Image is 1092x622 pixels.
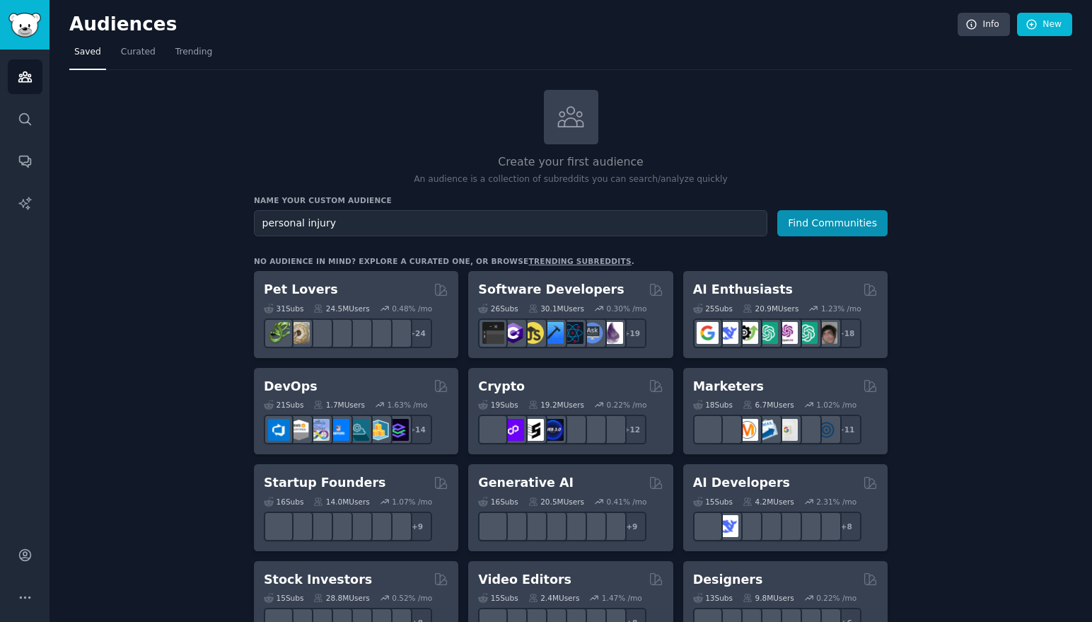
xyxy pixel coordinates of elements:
img: starryai [581,515,603,537]
img: DreamBooth [601,515,623,537]
div: 21 Sub s [264,400,303,410]
img: SaaS [288,515,310,537]
h2: Create your first audience [254,154,888,171]
div: + 11 [832,415,861,444]
img: OpenSourceAI [776,515,798,537]
h2: Audiences [69,13,958,36]
div: 26 Sub s [478,304,518,313]
img: bigseo [716,419,738,441]
img: sdforall [542,515,564,537]
img: MistralAI [756,515,778,537]
img: aivideo [482,515,504,537]
a: New [1017,13,1072,37]
div: 1.23 % /mo [821,304,861,313]
img: GummySearch logo [8,13,41,38]
a: Info [958,13,1010,37]
a: Curated [116,41,161,70]
div: 30.1M Users [528,304,584,313]
img: dalle2 [502,515,524,537]
img: Rag [736,515,758,537]
div: No audience in mind? Explore a curated one, or browse . [254,256,634,266]
img: ethfinance [482,419,504,441]
img: Entrepreneurship [367,515,389,537]
img: Docker_DevOps [308,419,330,441]
img: startup [308,515,330,537]
div: + 8 [832,512,861,541]
img: iOSProgramming [542,322,564,344]
div: 13 Sub s [693,593,733,603]
div: 4.2M Users [743,497,794,507]
img: defiblockchain [562,419,583,441]
img: DeepSeek [716,322,738,344]
h2: Software Developers [478,281,624,299]
div: 20.9M Users [743,304,798,313]
div: 28.8M Users [313,593,369,603]
h2: Generative AI [478,474,574,492]
div: + 24 [402,318,432,348]
span: Trending [175,46,212,59]
div: 19.2M Users [528,400,584,410]
img: csharp [502,322,524,344]
h2: Crypto [478,378,525,396]
img: LangChain [697,515,719,537]
div: 0.52 % /mo [392,593,432,603]
h2: Marketers [693,378,764,396]
img: MarketingResearch [796,419,818,441]
button: Find Communities [777,210,888,236]
img: chatgpt_prompts_ [796,322,818,344]
img: EntrepreneurRideAlong [268,515,290,537]
img: DeepSeek [716,515,738,537]
img: OpenAIDev [776,322,798,344]
h2: Startup Founders [264,474,385,492]
div: + 9 [402,512,432,541]
h3: Name your custom audience [254,195,888,205]
img: web3 [542,419,564,441]
img: CryptoNews [581,419,603,441]
img: ethstaker [522,419,544,441]
div: 16 Sub s [264,497,303,507]
div: 20.5M Users [528,497,584,507]
img: AskComputerScience [581,322,603,344]
h2: DevOps [264,378,318,396]
p: An audience is a collection of subreddits you can search/analyze quickly [254,173,888,186]
img: OnlineMarketing [815,419,837,441]
img: growmybusiness [387,515,409,537]
img: reactnative [562,322,583,344]
img: aws_cdk [367,419,389,441]
img: deepdream [522,515,544,537]
h2: Designers [693,571,763,589]
div: 19 Sub s [478,400,518,410]
img: 0xPolygon [502,419,524,441]
div: 25 Sub s [693,304,733,313]
img: azuredevops [268,419,290,441]
h2: Video Editors [478,571,571,589]
img: herpetology [268,322,290,344]
div: + 14 [402,415,432,444]
img: turtle [327,322,349,344]
div: 14.0M Users [313,497,369,507]
img: chatgpt_promptDesign [756,322,778,344]
div: 9.8M Users [743,593,794,603]
div: 0.30 % /mo [607,304,647,313]
img: googleads [776,419,798,441]
img: PlatformEngineers [387,419,409,441]
img: ArtificalIntelligence [815,322,837,344]
h2: AI Enthusiasts [693,281,793,299]
img: DevOpsLinks [327,419,349,441]
div: 15 Sub s [693,497,733,507]
div: 18 Sub s [693,400,733,410]
div: + 12 [617,415,646,444]
img: ballpython [288,322,310,344]
img: cockatiel [347,322,369,344]
h2: Stock Investors [264,571,372,589]
h2: Pet Lovers [264,281,338,299]
img: AIDevelopersSociety [815,515,837,537]
span: Saved [74,46,101,59]
a: Saved [69,41,106,70]
div: 0.41 % /mo [607,497,647,507]
div: 15 Sub s [264,593,303,603]
img: FluxAI [562,515,583,537]
div: + 19 [617,318,646,348]
div: + 9 [617,512,646,541]
img: elixir [601,322,623,344]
